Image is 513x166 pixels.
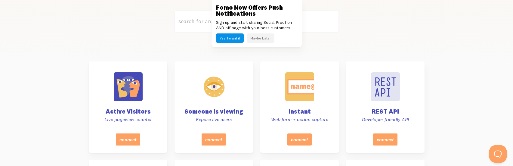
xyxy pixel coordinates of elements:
h4: Instant [267,108,332,114]
p: Web form + action capture [267,116,332,123]
h4: REST API [353,108,417,114]
button: connect [116,133,140,146]
p: Expose live users [182,116,246,123]
button: connect [202,133,226,146]
p: Sign up and start sharing Social Proof on AND off page with your best customers [216,20,297,30]
label: search for an integration [175,11,339,33]
button: Yes! I want it [216,33,244,43]
button: Maybe Later [247,33,274,43]
a: Active Visitors Live pageview counter connect [89,61,167,153]
a: Instant Web form + action capture connect [260,61,339,153]
button: connect [373,133,397,146]
h4: Someone is viewing [182,108,246,114]
h4: Active Visitors [96,108,160,114]
h3: Fomo Now Offers Push Notifications [216,5,297,17]
p: Developer friendly API [353,116,417,123]
iframe: Help Scout Beacon - Open [489,145,507,163]
a: REST API Developer friendly API connect [346,61,425,153]
p: Live pageview counter [96,116,160,123]
button: connect [287,133,312,146]
a: Someone is viewing Expose live users connect [175,61,253,153]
